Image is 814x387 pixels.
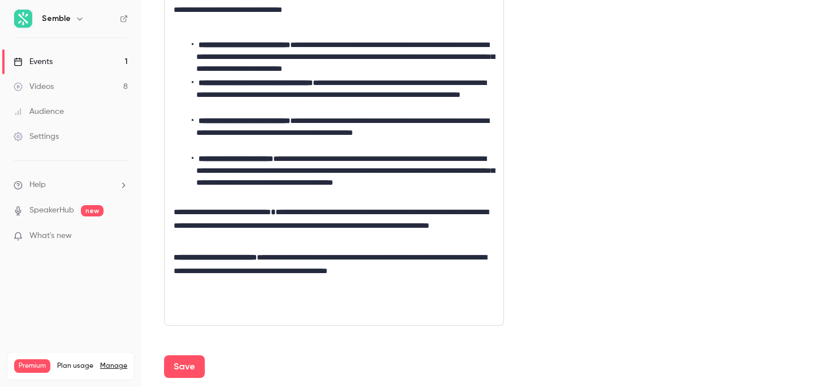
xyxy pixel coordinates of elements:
span: Help [29,179,46,191]
span: Premium [14,359,50,373]
div: Audience [14,106,64,117]
span: What's new [29,230,72,242]
a: SpeakerHub [29,205,74,216]
h6: Semble [42,13,71,24]
span: new [81,205,104,216]
img: Semble [14,10,32,28]
li: help-dropdown-opener [14,179,128,191]
button: Save [164,355,205,378]
a: Manage [100,362,127,371]
div: Settings [14,131,59,142]
div: Videos [14,81,54,92]
span: Plan usage [57,362,93,371]
div: Events [14,56,53,67]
